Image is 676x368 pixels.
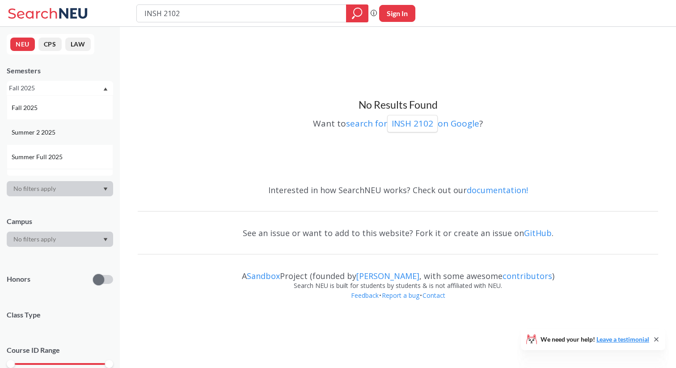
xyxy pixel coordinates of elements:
[7,81,113,95] div: Fall 2025Dropdown arrowFall 2025Summer 2 2025Summer Full 2025Summer 1 2025Spring 2025Fall 2024Sum...
[138,263,658,281] div: A Project (founded by , with some awesome )
[541,336,649,343] span: We need your help!
[379,5,415,22] button: Sign In
[38,38,62,51] button: CPS
[352,7,363,20] svg: magnifying glass
[7,216,113,226] div: Campus
[65,38,91,51] button: LAW
[524,228,552,238] a: GitHub
[7,66,113,76] div: Semesters
[351,291,379,300] a: Feedback
[7,345,113,355] p: Course ID Range
[138,291,658,314] div: • •
[381,291,420,300] a: Report a bug
[346,118,479,129] a: search forINSH 2102on Google
[596,335,649,343] a: Leave a testimonial
[12,127,57,137] span: Summer 2 2025
[392,118,433,130] p: INSH 2102
[7,232,113,247] div: Dropdown arrow
[138,112,658,132] div: Want to ?
[103,187,108,191] svg: Dropdown arrow
[7,274,30,284] p: Honors
[12,103,39,113] span: Fall 2025
[12,152,64,162] span: Summer Full 2025
[7,310,113,320] span: Class Type
[247,271,280,281] a: Sandbox
[7,181,113,196] div: Dropdown arrow
[467,185,528,195] a: documentation!
[103,238,108,241] svg: Dropdown arrow
[138,98,658,112] h3: No Results Found
[422,291,446,300] a: Contact
[356,271,419,281] a: [PERSON_NAME]
[346,4,368,22] div: magnifying glass
[9,83,102,93] div: Fall 2025
[138,177,658,203] div: Interested in how SearchNEU works? Check out our
[138,281,658,291] div: Search NEU is built for students by students & is not affiliated with NEU.
[503,271,552,281] a: contributors
[10,38,35,51] button: NEU
[138,220,658,246] div: See an issue or want to add to this website? Fork it or create an issue on .
[103,87,108,91] svg: Dropdown arrow
[144,6,340,21] input: Class, professor, course number, "phrase"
